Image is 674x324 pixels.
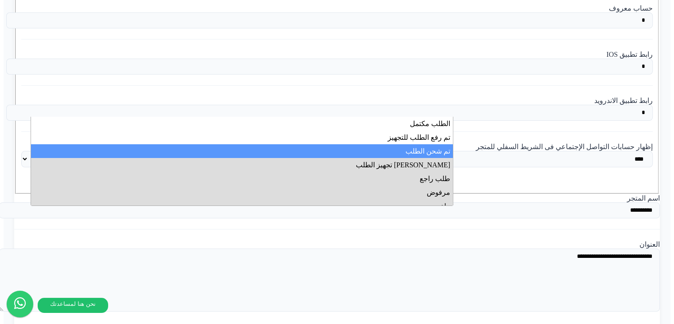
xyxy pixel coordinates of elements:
label: العنوان [639,241,660,248]
li: طلب راجع [31,172,453,186]
li: تم رفع الطلب للتجهيز [31,130,453,144]
label: رابط تطبيق IOS [606,51,653,58]
li: ملغي [31,199,453,213]
label: اسم المتجر [627,194,660,202]
li: تم شحن الطلب [31,144,453,158]
label: إظهار حسابات التواصل الإجتماعي فى الشريط السفلي للمتجر [476,143,653,150]
li: [PERSON_NAME] تجهيز الطلب [31,158,453,172]
label: حساب معروف [609,4,653,12]
li: مرفوض [31,186,453,199]
label: رابط تطبيق الاندرويد [594,97,653,104]
li: الطلب مكتمل [31,117,453,130]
